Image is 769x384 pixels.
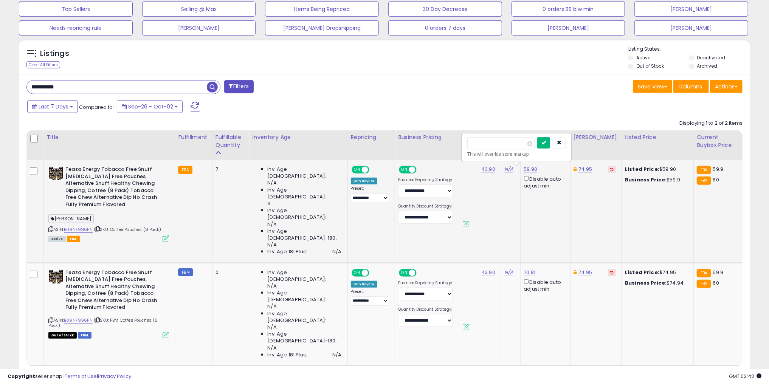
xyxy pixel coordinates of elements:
label: Active [636,54,650,61]
a: Terms of Use [65,373,97,380]
small: FBA [697,269,711,277]
b: Listed Price: [625,166,659,173]
div: Win BuyBox [351,281,378,288]
div: seller snap | | [8,373,131,380]
a: 59.90 [524,166,537,173]
div: 0 [216,269,243,276]
b: Listed Price: [625,269,659,276]
div: Displaying 1 to 2 of 2 items [679,120,743,127]
span: OFF [416,167,428,173]
b: Business Price: [625,279,667,286]
span: Inv. Age 181 Plus: [267,351,307,358]
button: 30 Day Decrease [388,2,502,17]
label: Business Repricing Strategy: [398,177,453,183]
small: FBA [178,166,192,174]
span: Inv. Age [DEMOGRAPHIC_DATA]: [267,187,341,200]
button: Sep-26 - Oct-02 [117,100,183,113]
button: Last 7 Days [27,100,78,113]
a: B09NF9G6FN [64,226,93,233]
small: FBA [697,280,711,288]
span: N/A [332,351,341,358]
div: Clear All Filters [26,61,60,68]
span: N/A [267,324,276,331]
span: Inv. Age [DEMOGRAPHIC_DATA]-180: [267,228,341,242]
span: Inv. Age [DEMOGRAPHIC_DATA]-180: [267,331,341,344]
div: Repricing [351,133,392,141]
h5: Listings [40,48,69,59]
button: Save View [633,80,672,93]
span: ON [352,167,362,173]
span: 60 [713,176,719,183]
a: 43.90 [481,269,495,276]
div: Disable auto adjust min [524,278,564,293]
b: Teaza Energy Tobacco Free Snuff [MEDICAL_DATA] Free Pouches, Alternative Snuff Healthy Chewing Di... [65,166,157,210]
a: 70.81 [524,269,535,276]
div: This will override store markup [467,150,566,158]
div: Disable auto adjust min [524,175,564,189]
span: Compared to: [79,104,114,111]
div: $74.95 [625,269,688,276]
small: FBA [697,177,711,185]
label: Deactivated [697,54,726,61]
p: Listing States: [628,46,750,53]
span: Inv. Age 181 Plus: [267,248,307,255]
a: 43.90 [481,166,495,173]
span: OFF [368,269,380,276]
button: Selling @ Max [142,2,256,17]
span: | SKU: Coffee Pouches (8 Pack) [94,226,161,232]
button: Filters [224,80,254,93]
button: Actions [710,80,743,93]
button: Columns [673,80,709,93]
label: Out of Stock [636,63,664,69]
span: Inv. Age [DEMOGRAPHIC_DATA]: [267,269,341,283]
div: Listed Price [625,133,690,141]
label: Archived [697,63,718,69]
span: Inv. Age [DEMOGRAPHIC_DATA]: [267,290,341,303]
span: OFF [416,269,428,276]
label: Business Repricing Strategy: [398,280,453,286]
span: OFF [368,167,380,173]
div: Inventory Age [252,133,344,141]
label: Quantity Discount Strategy: [398,307,453,312]
span: 11 [267,200,270,207]
div: Title [47,133,172,141]
a: B09NF9G6FN [64,317,93,324]
span: N/A [267,345,276,351]
span: All listings that are currently out of stock and unavailable for purchase on Amazon [48,332,77,339]
span: Inv. Age [DEMOGRAPHIC_DATA]: [267,166,341,180]
div: ASIN: [48,166,169,241]
button: Needs repricing rule [19,20,133,36]
button: [PERSON_NAME] [634,2,748,17]
a: N/A [504,269,513,276]
div: $59.9 [625,177,688,183]
button: Top Sellers [19,2,133,17]
span: ON [400,269,409,276]
span: Columns [678,83,702,90]
img: 51zbwaJ0xPL._SL40_.jpg [48,166,64,181]
div: Win BuyBox [351,178,378,184]
b: Teaza Energy Tobacco Free Snuff [MEDICAL_DATA] Free Pouches, Alternative Snuff Healthy Chewing Di... [65,269,157,313]
div: Fulfillable Quantity [216,133,246,149]
span: ON [400,167,409,173]
button: 0 orders BB blw min [512,2,625,17]
button: [PERSON_NAME] [512,20,625,36]
span: [PERSON_NAME] [48,214,94,223]
span: 2025-10-10 02:42 GMT [729,373,761,380]
div: Preset: [351,289,389,306]
div: ASIN: [48,269,169,338]
button: [PERSON_NAME] [634,20,748,36]
div: Current Buybox Price [697,133,739,149]
a: Privacy Policy [98,373,131,380]
span: Inv. Age [DEMOGRAPHIC_DATA]: [267,310,341,324]
span: Inv. Age [DEMOGRAPHIC_DATA]: [267,207,341,221]
span: FBM [78,332,91,339]
span: N/A [267,303,276,310]
b: Business Price: [625,176,667,183]
a: N/A [504,166,513,173]
div: 7 [216,166,243,173]
a: 74.95 [578,166,592,173]
label: Quantity Discount Strategy: [398,204,453,209]
div: Business Pricing [398,133,475,141]
span: Sep-26 - Oct-02 [128,103,173,110]
span: N/A [267,221,276,228]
